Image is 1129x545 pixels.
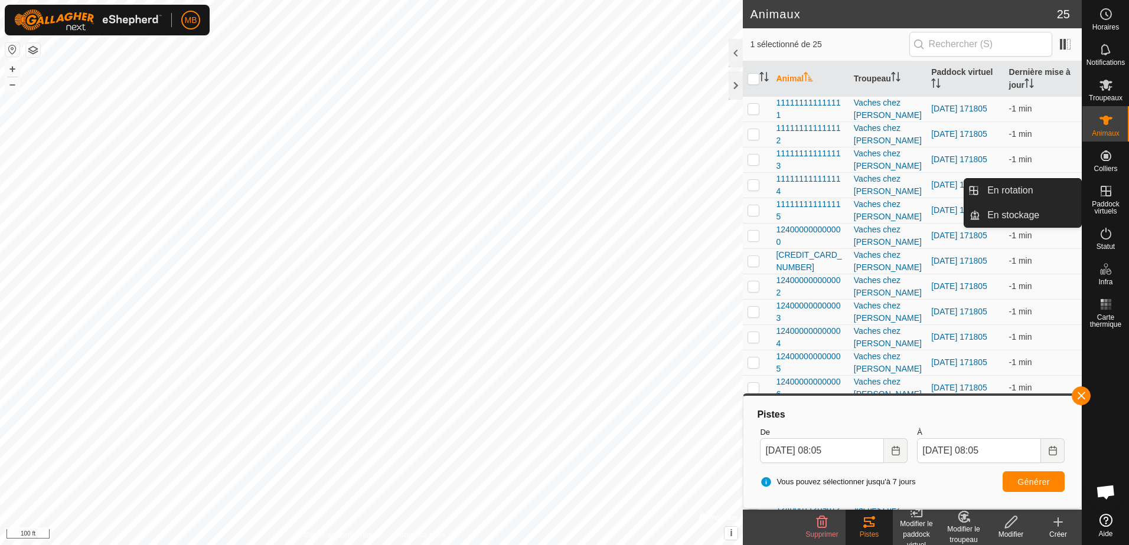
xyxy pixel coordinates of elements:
[804,74,813,83] p-sorticon: Activer pour trier
[854,300,922,324] div: Vaches chez [PERSON_NAME]
[14,9,162,31] img: Logo Gallagher
[987,529,1035,540] div: Modifier
[1009,155,1032,164] span: 15 oct. 2025, 08 h 03
[776,350,844,375] span: 124000000000005
[931,155,987,164] a: [DATE] 171805
[5,62,19,76] button: +
[940,524,987,545] div: Modifier le troupeau
[854,97,922,122] div: Vaches chez [PERSON_NAME]
[964,203,1081,227] li: En stockage
[26,43,40,57] button: Couches de carte
[1057,5,1070,23] span: 25
[1098,530,1112,537] span: Aide
[1035,529,1082,540] div: Créer
[776,300,844,324] span: 124000000000003
[1009,357,1032,367] span: 15 oct. 2025, 08 h 03
[931,357,987,367] a: [DATE] 171805
[1009,129,1032,139] span: 15 oct. 2025, 08 h 03
[846,529,893,540] div: Pistes
[776,274,844,299] span: 124000000000002
[1009,307,1032,316] span: 15 oct. 2025, 08 h 03
[1009,281,1032,291] span: 15 oct. 2025, 08 h 03
[185,14,197,27] span: MB
[771,61,849,97] th: Animal
[750,7,1056,21] h2: Animaux
[854,122,922,147] div: Vaches chez [PERSON_NAME]
[1041,438,1065,463] button: Choose Date
[854,198,922,223] div: Vaches chez [PERSON_NAME]
[776,122,844,147] span: 111111111111112
[776,325,844,350] span: 124000000000004
[759,74,769,83] p-sorticon: Activer pour trier
[1085,201,1126,215] span: Paddock virtuels
[854,274,922,299] div: Vaches chez [PERSON_NAME]
[931,332,987,342] a: [DATE] 171805
[1097,243,1115,250] span: Statut
[931,80,941,90] p-sorticon: Activer pour trier
[1009,383,1032,392] span: 15 oct. 2025, 08 h 03
[1009,256,1032,265] span: 15 oct. 2025, 08 h 03
[776,97,844,122] span: 111111111111111
[805,530,838,539] span: Supprimer
[1003,471,1065,492] button: Générer
[1085,314,1126,328] span: Carte thermique
[1088,474,1124,510] div: Ouvrir le chat
[917,426,1065,438] label: À
[931,383,987,392] a: [DATE] 171805
[854,224,922,248] div: Vaches chez [PERSON_NAME]
[909,32,1052,57] input: Rechercher (S)
[776,147,844,172] span: 111111111111113
[760,476,915,488] span: Vous pouvez sélectionner jusqu'à 7 jours
[755,408,1069,422] div: Pistes
[1092,130,1120,137] span: Animaux
[776,198,844,223] span: 111111111111115
[891,74,900,83] p-sorticon: Activer pour trier
[730,528,732,538] span: i
[931,129,987,139] a: [DATE] 171805
[1098,278,1112,285] span: Infra
[776,173,844,198] span: 111111111111114
[1009,104,1032,113] span: 15 oct. 2025, 08 h 03
[854,325,922,350] div: Vaches chez [PERSON_NAME]
[1009,231,1032,240] span: 15 oct. 2025, 08 h 03
[931,205,987,215] a: [DATE] 171805
[725,527,738,540] button: i
[964,179,1081,202] li: En rotation
[980,203,1081,227] a: En stockage
[298,530,380,540] a: Politique de confidentialité
[1082,509,1129,542] a: Aide
[776,376,844,400] span: 124000000000006
[1089,94,1123,101] span: Troupeaux
[931,231,987,240] a: [DATE] 171805
[760,426,908,438] label: De
[854,249,922,274] div: Vaches chez [PERSON_NAME]
[931,307,987,316] a: [DATE] 171805
[776,224,844,248] span: 124000000000000
[750,38,909,51] span: 1 sélectionné de 25
[1024,80,1034,90] p-sorticon: Activer pour trier
[1017,477,1050,487] span: Générer
[776,249,844,274] span: [CREDIT_CARD_NUMBER]
[5,42,19,57] button: Réinitialiser la carte
[931,104,987,113] a: [DATE] 171805
[395,530,445,540] a: Contactez-nous
[926,61,1004,97] th: Paddock virtuel
[854,147,922,172] div: Vaches chez [PERSON_NAME]
[931,180,987,189] a: [DATE] 171805
[884,438,908,463] button: Choose Date
[1004,61,1082,97] th: Dernière mise à jour
[854,376,922,400] div: Vaches chez [PERSON_NAME]
[1094,165,1117,172] span: Colliers
[987,183,1033,198] span: En rotation
[854,350,922,375] div: Vaches chez [PERSON_NAME]
[1092,24,1119,31] span: Horaires
[854,173,922,198] div: Vaches chez [PERSON_NAME]
[1009,332,1032,342] span: 15 oct. 2025, 08 h 03
[1086,59,1125,66] span: Notifications
[980,179,1081,202] a: En rotation
[931,256,987,265] a: [DATE] 171805
[5,77,19,91] button: –
[931,281,987,291] a: [DATE] 171805
[987,208,1039,222] span: En stockage
[849,61,926,97] th: Troupeau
